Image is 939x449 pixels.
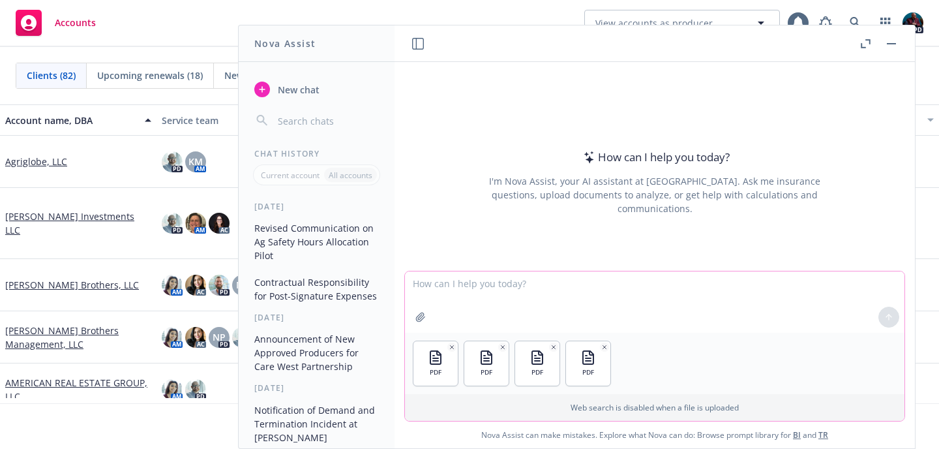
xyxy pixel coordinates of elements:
a: Agriglobe, LLC [5,155,67,168]
span: PDF [531,368,543,377]
h1: Nova Assist [254,37,316,50]
img: photo [902,12,923,33]
div: How can I help you today? [580,149,730,166]
div: [DATE] [239,382,395,394]
span: Clients (82) [27,69,76,82]
span: Accounts [55,18,96,28]
button: Revised Communication on Ag Safety Hours Allocation Pilot [249,217,384,266]
p: Current account [261,170,320,181]
a: TR [818,429,828,441]
img: photo [209,275,230,296]
span: New businesses (1) [224,69,308,82]
div: Account name, DBA [5,114,137,127]
a: Switch app [872,10,899,36]
button: PDF [464,341,509,386]
a: Accounts [10,5,101,41]
img: photo [185,213,206,234]
a: AMERICAN REAL ESTATE GROUP, LLC [5,376,151,403]
input: Search chats [275,112,379,130]
img: photo [185,379,206,400]
span: PDF [582,368,594,377]
button: View accounts as producer... [584,10,780,36]
p: All accounts [329,170,372,181]
button: Announcement of New Approved Producers for Care West Partnership [249,328,384,377]
span: View accounts as producer... [595,16,721,30]
span: Nova Assist can make mistakes. Explore what Nova can do: Browse prompt library for and [400,422,910,448]
img: photo [162,327,183,348]
span: NP [236,278,249,292]
span: New chat [275,83,320,97]
span: NP [213,330,226,344]
img: photo [232,327,253,348]
div: Service team [162,114,308,127]
p: Web search is disabled when a file is uploaded [413,402,897,413]
img: photo [162,213,183,234]
img: photo [162,379,183,400]
button: PDF [566,341,610,386]
span: Upcoming renewals (18) [97,69,203,82]
div: I'm Nova Assist, your AI assistant at [GEOGRAPHIC_DATA]. Ask me insurance questions, upload docum... [471,174,838,215]
a: Report a Bug [812,10,839,36]
button: Service team [156,104,313,136]
img: photo [162,151,183,172]
button: New chat [249,78,384,101]
img: photo [185,327,206,348]
img: photo [209,213,230,234]
span: KM [188,155,203,168]
a: [PERSON_NAME] Brothers Management, LLC [5,324,151,351]
img: photo [185,275,206,296]
div: Chat History [239,148,395,159]
button: PDF [413,341,458,386]
span: PDF [481,368,492,377]
div: [DATE] [239,201,395,212]
a: Search [842,10,869,36]
div: [DATE] [239,312,395,323]
span: PDF [430,368,441,377]
a: [PERSON_NAME] Brothers, LLC [5,278,139,292]
button: PDF [515,341,559,386]
button: Contractual Responsibility for Post-Signature Expenses [249,271,384,307]
a: [PERSON_NAME] Investments LLC [5,209,151,237]
img: photo [162,275,183,296]
a: BI [793,429,801,441]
